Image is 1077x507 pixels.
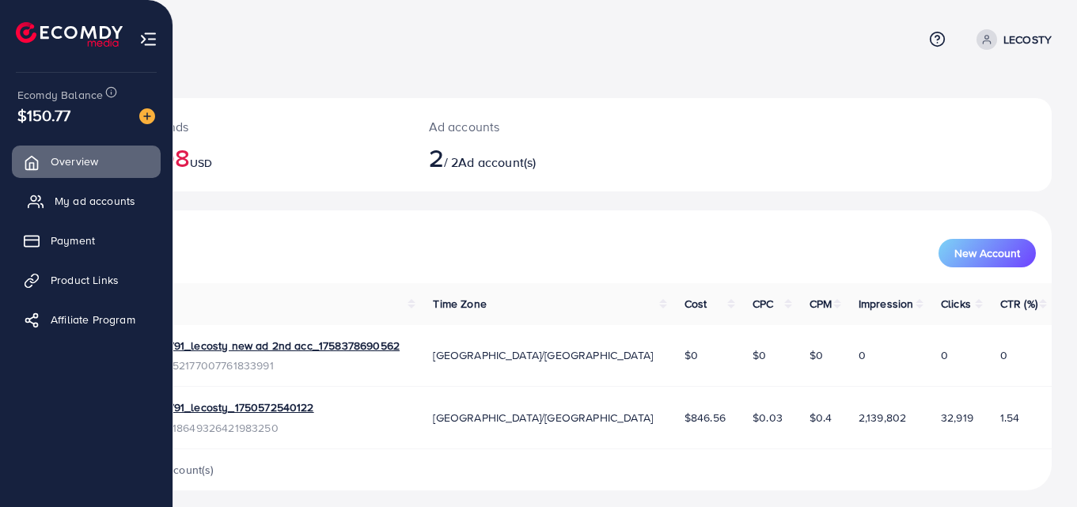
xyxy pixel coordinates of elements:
span: Overview [51,153,98,169]
span: Affiliate Program [51,312,135,327]
h2: / 2 [429,142,631,172]
span: CTR (%) [1000,296,1037,312]
h2: $92.98 [108,142,391,172]
span: Product Links [51,272,119,288]
a: 1029791_lecosty_1750572540122 [144,399,314,415]
span: [GEOGRAPHIC_DATA]/[GEOGRAPHIC_DATA] [433,410,653,426]
span: 1.54 [1000,410,1020,426]
a: 1029791_lecosty new ad 2nd acc_1758378690562 [144,338,400,354]
span: $150.77 [17,104,70,127]
span: 0 [859,347,866,363]
span: My ad accounts [55,193,135,209]
span: 0 [941,347,948,363]
img: menu [139,30,157,48]
span: $0.03 [753,410,783,426]
span: 32,919 [941,410,973,426]
a: Payment [12,225,161,256]
span: ID: 7518649326421983250 [144,420,314,436]
span: Time Zone [433,296,486,312]
p: [DATE] spends [108,117,391,136]
a: Overview [12,146,161,177]
span: 0 [1000,347,1007,363]
span: USD [190,155,212,171]
span: CPM [810,296,832,312]
a: My ad accounts [12,185,161,217]
span: ID: 7552177007761833991 [144,358,400,373]
span: Impression [859,296,914,312]
a: Product Links [12,264,161,296]
span: [GEOGRAPHIC_DATA]/[GEOGRAPHIC_DATA] [433,347,653,363]
p: Ad accounts [429,117,631,136]
span: Cost [685,296,707,312]
a: LECOSTY [970,29,1052,50]
span: $0 [753,347,766,363]
span: Payment [51,233,95,248]
img: logo [16,22,123,47]
span: Ecomdy Balance [17,87,103,103]
span: Ad account(s) [458,153,536,171]
iframe: Chat [1010,436,1065,495]
p: LECOSTY [1003,30,1052,49]
span: New Account [954,248,1020,259]
button: New Account [939,239,1036,267]
span: 2 [429,139,444,176]
a: Affiliate Program [12,304,161,335]
span: $846.56 [685,410,726,426]
span: $0.4 [810,410,832,426]
span: $0 [685,347,698,363]
span: 2,139,802 [859,410,906,426]
span: Clicks [941,296,971,312]
span: CPC [753,296,773,312]
span: $0 [810,347,823,363]
img: image [139,108,155,124]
